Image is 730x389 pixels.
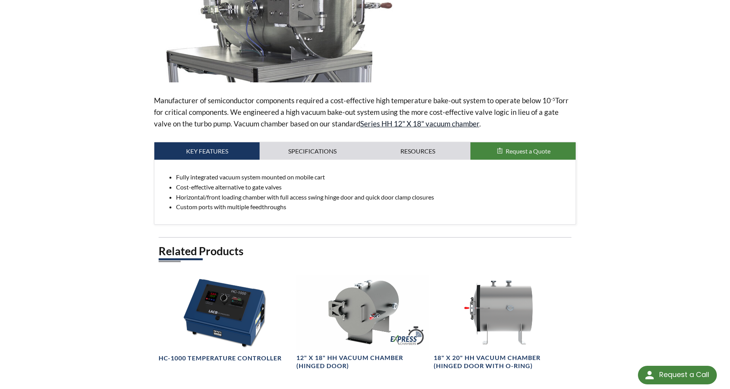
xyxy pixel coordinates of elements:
[434,354,567,370] h4: 18" X 20" HH Vacuum Chamber (Hinged Door with O-ring)
[551,96,555,102] sup: -5
[176,172,569,182] li: Fully integrated vacuum system mounted on mobile cart
[154,95,576,130] p: Manufacturer of semiconductor components required a cost-effective high temperature bake-out syst...
[176,182,569,192] li: Cost-effective alternative to gate valves
[360,119,479,128] a: Series HH 12" X 18" vacuum chamber
[659,366,709,384] div: Request a Call
[506,147,550,155] span: Request a Quote
[638,366,717,384] div: Request a Call
[159,275,292,362] a: HC-1000, right side angled viewHC-1000 Temperature Controller
[154,142,260,160] a: Key Features
[176,202,569,212] li: Custom ports with multiple feedthroughs
[434,275,567,370] a: LVC1820-3322-HH Horizontal Vacuum Chamber, side view18" X 20" HH Vacuum Chamber (Hinged Door with...
[159,354,282,362] h4: HC-1000 Temperature Controller
[643,369,656,381] img: round button
[470,142,576,160] button: Request a Quote
[260,142,365,160] a: Specifications
[296,275,429,370] a: LVC1218-3312-HH Express Chamber, side view12" X 18" HH Vacuum Chamber (Hinged Door)
[176,192,569,202] li: Horizontal/front loading chamber with full access swing hinge door and quick door clamp closures
[296,354,429,370] h4: 12" X 18" HH Vacuum Chamber (Hinged Door)
[159,244,571,258] h2: Related Products
[365,142,470,160] a: Resources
